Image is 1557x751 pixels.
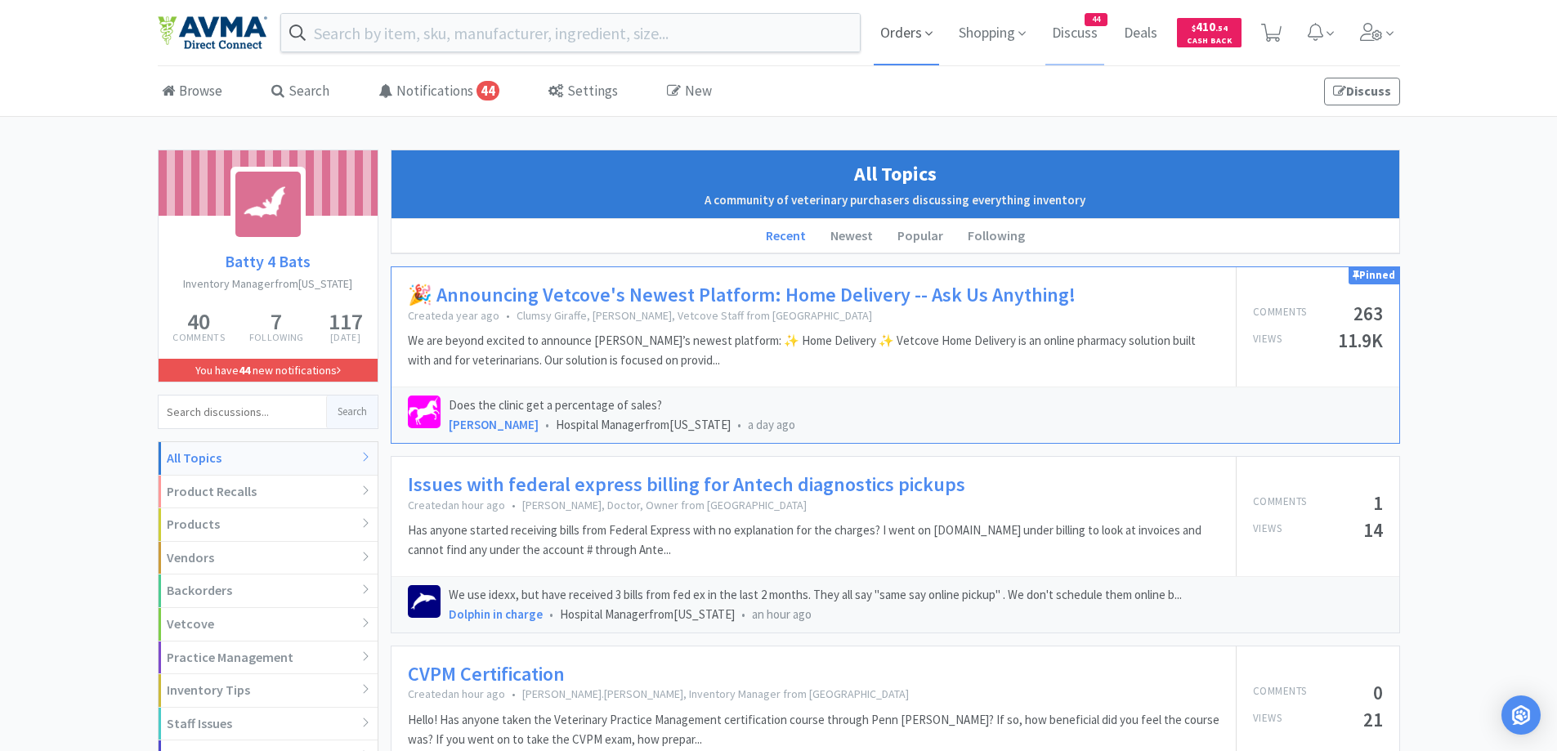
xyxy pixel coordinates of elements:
span: • [549,606,553,622]
a: Dolphin in charge [449,606,543,622]
a: Deals [1117,26,1164,41]
p: Created an hour ago [PERSON_NAME], Doctor, Owner from [GEOGRAPHIC_DATA] [408,498,1219,512]
p: Comments [1253,683,1307,702]
button: Search [326,396,378,428]
p: Views [1253,331,1282,350]
div: Backorders [159,574,378,608]
h5: 0 [1373,683,1383,702]
div: Vetcove [159,608,378,641]
h5: 14 [1363,521,1383,539]
span: • [741,606,745,622]
a: Issues with federal express billing for Antech diagnostics pickups [408,473,965,497]
a: Discuss44 [1045,26,1104,41]
a: Notifications44 [374,67,503,117]
div: Staff Issues [159,708,378,741]
a: Browse [158,67,226,117]
span: a day ago [748,417,795,432]
div: Hospital Manager from [US_STATE] [449,605,1383,624]
p: We are beyond excited to announce [PERSON_NAME]’s newest platform: ✨ Home Delivery ✨ Vetcove Home... [408,331,1219,370]
div: All Topics [159,442,378,476]
p: Has anyone started receiving bills from Federal Express with no explanation for the charges? I we... [408,521,1219,560]
h5: 40 [172,310,224,333]
a: Batty 4 Bats [159,248,378,275]
h5: 7 [249,310,304,333]
a: Settings [544,67,622,117]
p: Comments [1253,304,1307,323]
a: New [663,67,716,117]
input: Search discussions... [159,396,326,428]
h5: 1 [1373,494,1383,512]
p: Created a year ago Clumsy Giraffe, [PERSON_NAME], Vetcove Staff from [GEOGRAPHIC_DATA] [408,308,1219,323]
p: [DATE] [329,333,363,342]
span: 44 [1085,14,1107,25]
div: Products [159,508,378,542]
li: Following [955,219,1037,253]
p: Views [1253,521,1282,539]
a: Search [267,67,333,117]
span: $ [1192,23,1196,34]
h5: 263 [1353,304,1383,323]
span: • [737,417,741,432]
li: Newest [818,219,885,253]
div: Inventory Tips [159,674,378,708]
div: Open Intercom Messenger [1501,695,1541,735]
p: Created an hour ago [PERSON_NAME].[PERSON_NAME], Inventory Manager from [GEOGRAPHIC_DATA] [408,686,1219,701]
span: • [545,417,549,432]
span: 410 [1192,19,1228,34]
a: CVPM Certification [408,663,565,686]
strong: 44 [239,363,250,378]
li: Popular [885,219,955,253]
div: Hospital Manager from [US_STATE] [449,415,1383,435]
h1: All Topics [400,159,1391,190]
h5: 21 [1363,710,1383,729]
div: Product Recalls [159,476,378,509]
li: Recent [754,219,818,253]
h2: A community of veterinary purchasers discussing everything inventory [400,190,1391,210]
a: 🎉 Announcing Vetcove's Newest Platform: Home Delivery -- Ask Us Anything! [408,284,1076,307]
p: Comments [172,333,224,342]
img: e4e33dab9f054f5782a47901c742baa9_102.png [158,16,267,50]
p: Views [1253,710,1282,729]
span: • [506,308,510,323]
p: Does the clinic get a percentage of sales? [449,396,1383,415]
div: Vendors [159,542,378,575]
a: [PERSON_NAME] [449,417,539,432]
input: Search by item, sku, manufacturer, ingredient, size... [281,14,861,51]
span: . 54 [1215,23,1228,34]
p: We use idexx, but have received 3 bills from fed ex in the last 2 months. They all say "same say ... [449,585,1383,605]
h5: 117 [329,310,363,333]
span: • [512,498,516,512]
span: an hour ago [752,606,812,622]
h2: Inventory Manager from [US_STATE] [159,275,378,293]
a: Discuss [1324,78,1400,105]
p: Hello! Has anyone taken the Veterinary Practice Management certification course through Penn [PER... [408,710,1219,749]
div: Pinned [1349,267,1399,284]
div: Practice Management [159,641,378,675]
p: Comments [1253,494,1307,512]
a: $410.54Cash Back [1177,11,1242,55]
span: 44 [476,81,499,101]
span: Cash Back [1187,37,1232,47]
a: You have44 new notifications [159,359,378,382]
h5: 11.9K [1338,331,1383,350]
span: • [512,686,516,701]
p: Following [249,333,304,342]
